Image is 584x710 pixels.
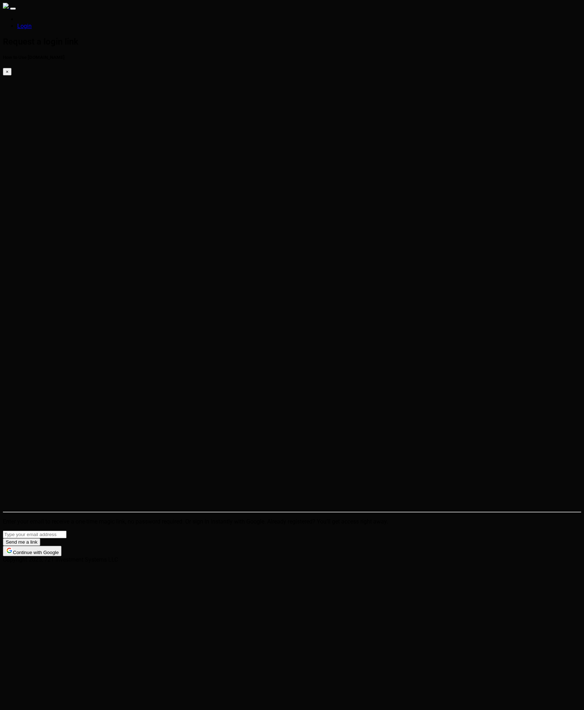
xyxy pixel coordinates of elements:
[17,23,32,29] a: Login
[3,531,67,538] input: Type your email address
[3,68,12,75] button: ×
[3,55,581,60] h5: How to Use [DOMAIN_NAME]
[3,518,581,525] p: Enter your email to receive a one-time magic link, no password required. Or sign in instantly wit...
[3,546,61,556] button: Continue with Google
[10,8,16,10] button: Toggle navigation
[3,75,581,509] iframe: Album Cover for Website without music Widescreen version.mp4
[3,3,9,9] img: sparktrade.png
[3,538,40,546] button: Send me a link
[6,69,9,74] span: ×
[6,547,13,554] img: Google
[3,37,581,47] h2: Request a login link
[3,556,581,563] div: Copyright 2025, 721 Investment Systems LLC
